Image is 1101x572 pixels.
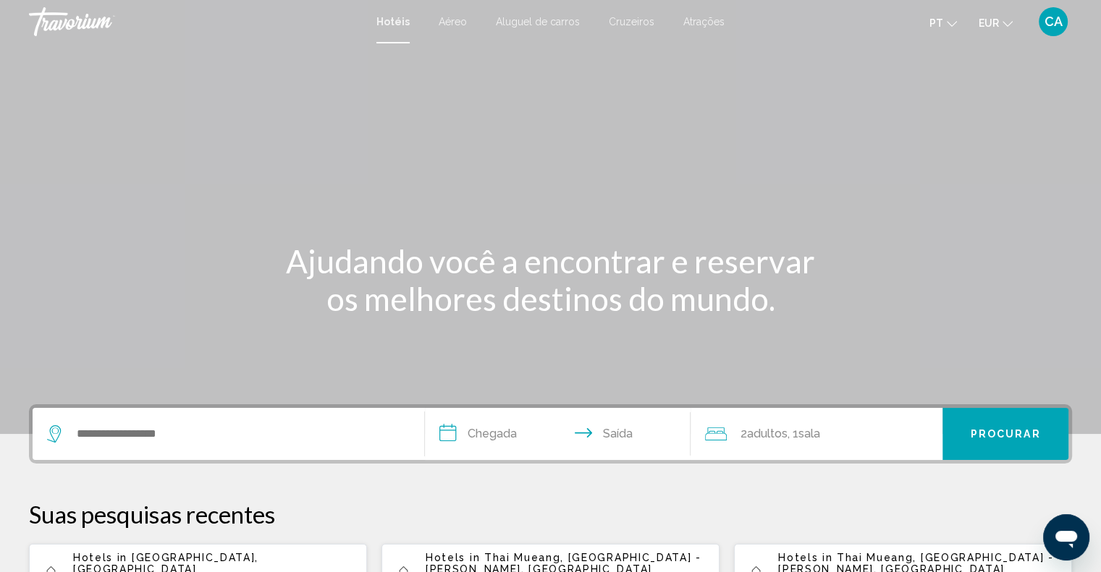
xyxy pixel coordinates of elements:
button: Travelers: 2 adults, 0 children [691,408,942,460]
a: Cruzeiros [609,16,654,27]
span: 2 [740,424,787,444]
span: Hotels in [778,552,832,563]
div: Search widget [33,408,1068,460]
span: CA [1045,14,1063,29]
span: EUR [979,17,999,29]
button: Change language [929,12,957,33]
h1: Ajudando você a encontrar e reservar os melhores destinos do mundo. [279,242,822,317]
span: pt [929,17,943,29]
p: Suas pesquisas recentes [29,500,1072,529]
a: Atrações [683,16,725,27]
span: Hotels in [426,552,480,563]
span: Procurar [971,429,1041,440]
span: , 1 [787,424,819,444]
span: Hotels in [73,552,127,563]
button: User Menu [1034,7,1072,37]
a: Travorium [29,7,362,36]
a: Hotéis [376,16,410,27]
a: Aéreo [439,16,467,27]
span: Adultos [746,427,787,440]
span: Sala [798,427,819,440]
button: Check in and out dates [425,408,691,460]
iframe: Botão para abrir a janela de mensagens [1043,514,1089,560]
button: Change currency [979,12,1013,33]
button: Procurar [942,408,1068,460]
a: Aluguel de carros [496,16,580,27]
